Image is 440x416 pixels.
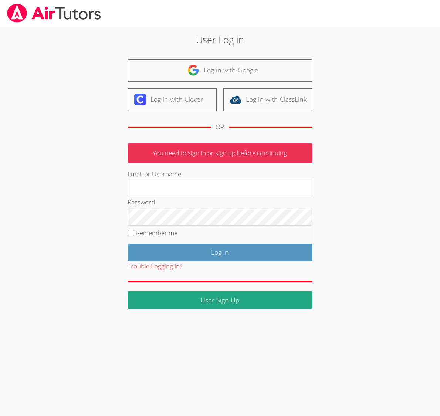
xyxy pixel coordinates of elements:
[128,170,181,178] label: Email or Username
[134,94,146,105] img: clever-logo-6eab21bc6e7a338710f1a6ff85c0baf02591cd810cc4098c63d3a4b26e2feb20.svg
[128,143,312,163] p: You need to sign in or sign up before continuing
[128,261,182,272] button: Trouble Logging In?
[136,229,177,237] label: Remember me
[128,244,312,261] input: Log in
[101,33,339,47] h2: User Log in
[128,88,217,111] a: Log in with Clever
[6,4,102,23] img: airtutors_banner-c4298cdbf04f3fff15de1276eac7730deb9818008684d7c2e4769d2f7ddbe033.png
[187,64,199,76] img: google-logo-50288ca7cdecda66e5e0955fdab243c47b7ad437acaf1139b6f446037453330a.svg
[128,198,155,206] label: Password
[230,94,241,105] img: classlink-logo-d6bb404cc1216ec64c9a2012d9dc4662098be43eaf13dc465df04b49fa7ab582.svg
[223,88,312,111] a: Log in with ClassLink
[128,59,312,82] a: Log in with Google
[216,122,224,133] div: OR
[128,291,312,309] a: User Sign Up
